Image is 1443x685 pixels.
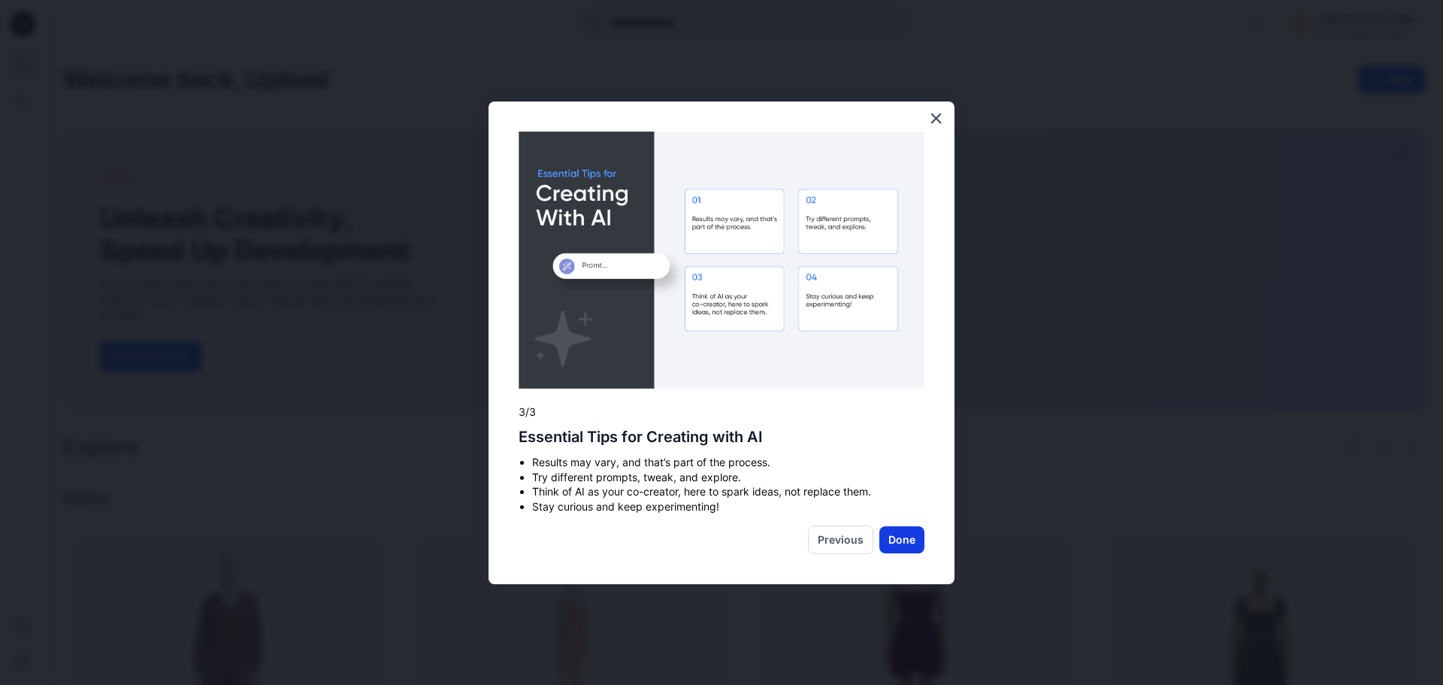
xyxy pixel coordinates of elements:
[532,484,924,499] li: Think of AI as your co-creator, here to spark ideas, not replace them.
[519,428,924,446] h2: Essential Tips for Creating with AI
[532,470,924,485] li: Try different prompts, tweak, and explore.
[532,455,924,470] li: Results may vary, and that’s part of the process.
[879,526,924,553] button: Done
[519,405,924,420] p: 3/3
[929,106,943,130] button: Close
[808,526,873,554] button: Previous
[532,499,924,514] li: Stay curious and keep experimenting!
